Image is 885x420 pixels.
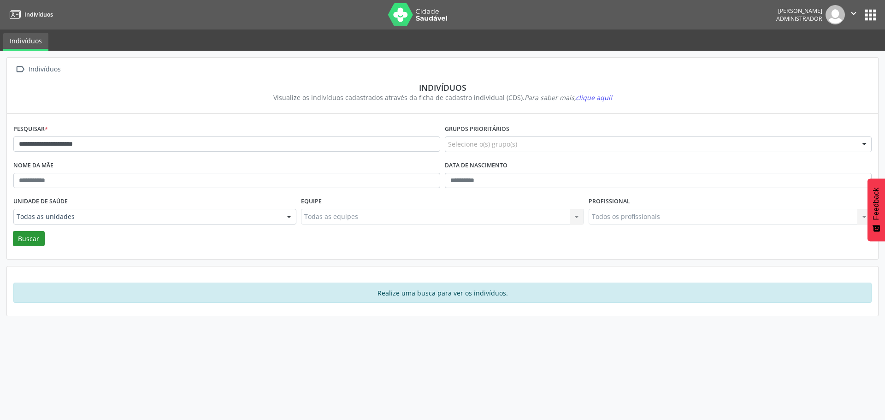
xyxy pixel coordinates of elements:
[17,212,277,221] span: Todas as unidades
[849,8,859,18] i: 
[27,63,62,76] div: Indivíduos
[867,178,885,241] button: Feedback - Mostrar pesquisa
[589,195,630,209] label: Profissional
[826,5,845,24] img: img
[445,159,507,173] label: Data de nascimento
[776,7,822,15] div: [PERSON_NAME]
[448,139,517,149] span: Selecione o(s) grupo(s)
[525,93,612,102] i: Para saber mais,
[13,159,53,173] label: Nome da mãe
[3,33,48,51] a: Indivíduos
[20,83,865,93] div: Indivíduos
[6,7,53,22] a: Indivíduos
[445,122,509,136] label: Grupos prioritários
[13,283,872,303] div: Realize uma busca para ver os indivíduos.
[13,63,27,76] i: 
[862,7,879,23] button: apps
[20,93,865,102] div: Visualize os indivíduos cadastrados através da ficha de cadastro individual (CDS).
[13,231,45,247] button: Buscar
[24,11,53,18] span: Indivíduos
[13,122,48,136] label: Pesquisar
[13,195,68,209] label: Unidade de saúde
[872,188,880,220] span: Feedback
[13,63,62,76] a:  Indivíduos
[845,5,862,24] button: 
[776,15,822,23] span: Administrador
[301,195,322,209] label: Equipe
[576,93,612,102] span: clique aqui!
